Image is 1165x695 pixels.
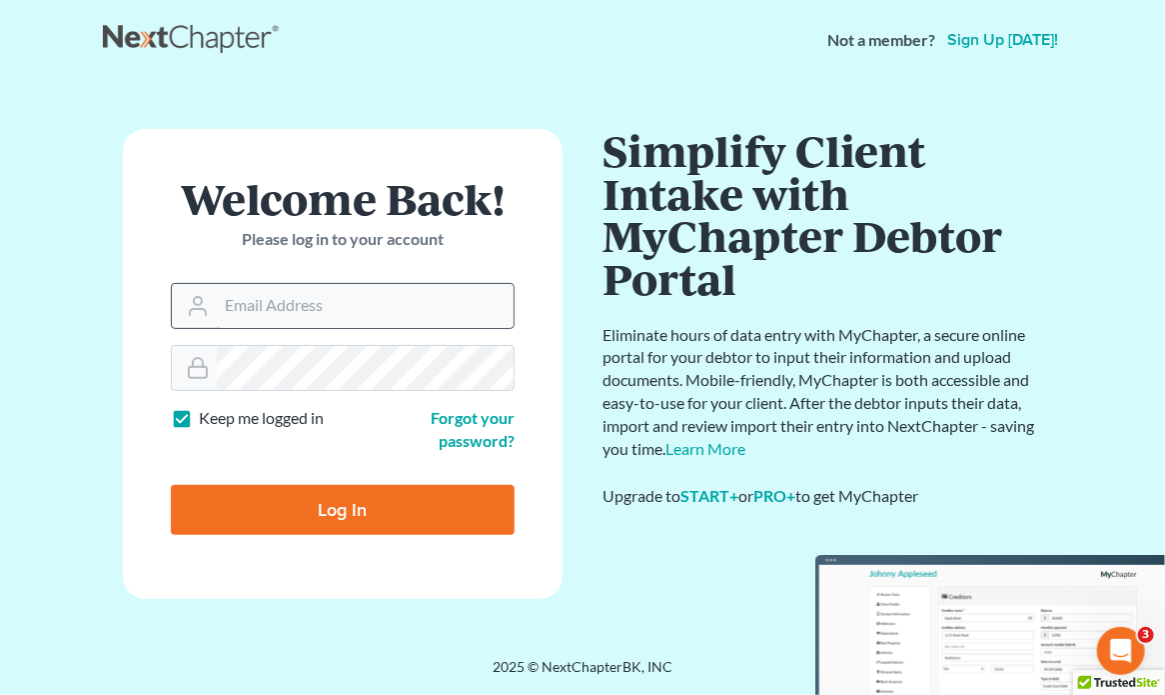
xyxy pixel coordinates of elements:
[103,657,1062,693] div: 2025 © NextChapterBK, INC
[199,407,324,430] label: Keep me logged in
[680,486,738,505] a: START+
[602,324,1042,461] p: Eliminate hours of data entry with MyChapter, a secure online portal for your debtor to input the...
[217,284,514,328] input: Email Address
[1097,627,1145,675] iframe: Intercom live chat
[171,228,515,251] p: Please log in to your account
[431,408,515,450] a: Forgot your password?
[1138,627,1154,643] span: 3
[602,485,1042,508] div: Upgrade to or to get MyChapter
[753,486,795,505] a: PRO+
[665,439,745,458] a: Learn More
[602,129,1042,300] h1: Simplify Client Intake with MyChapter Debtor Portal
[943,32,1062,48] a: Sign up [DATE]!
[171,485,515,535] input: Log In
[827,29,935,52] strong: Not a member?
[171,177,515,220] h1: Welcome Back!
